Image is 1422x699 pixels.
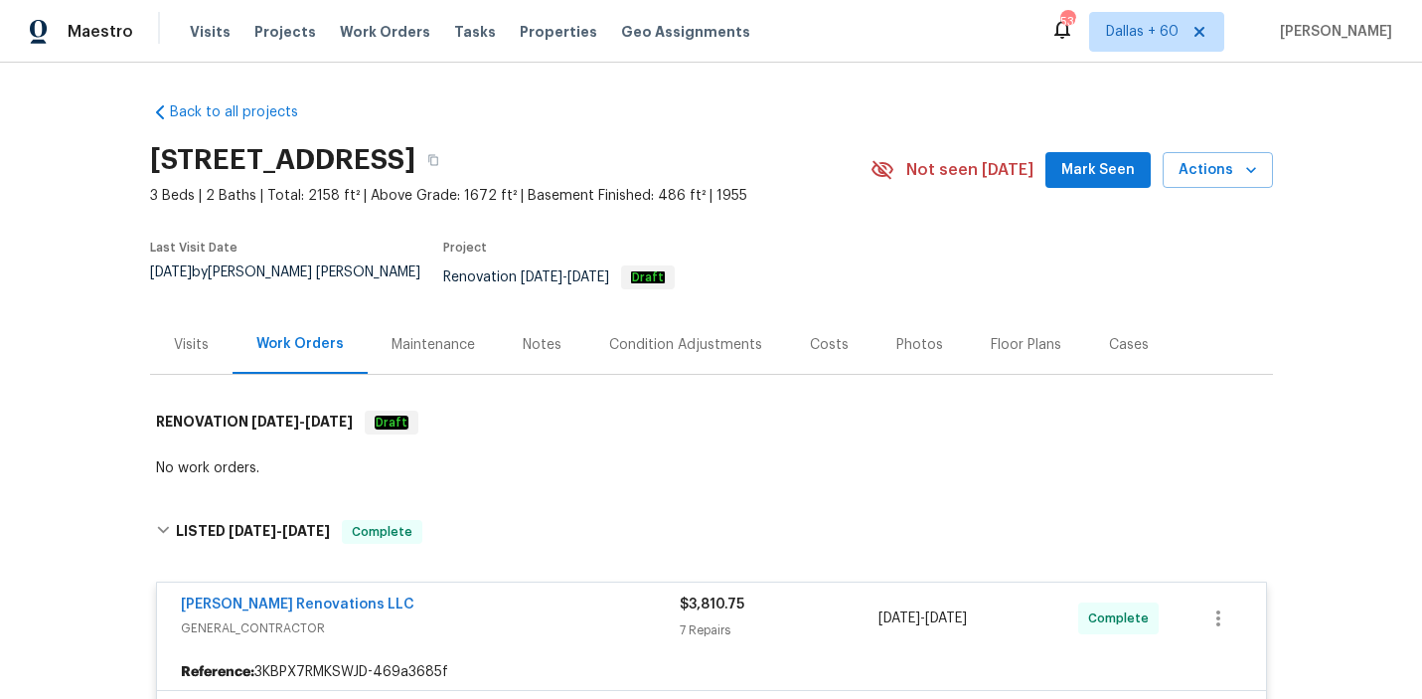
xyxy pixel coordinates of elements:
b: Reference: [181,662,254,682]
div: 536 [1060,12,1074,32]
span: [PERSON_NAME] [1272,22,1392,42]
span: [DATE] [282,524,330,538]
a: Back to all projects [150,102,341,122]
span: [DATE] [521,270,562,284]
button: Mark Seen [1045,152,1151,189]
div: LISTED [DATE]-[DATE]Complete [150,500,1273,564]
span: Projects [254,22,316,42]
span: Actions [1179,158,1257,183]
h6: LISTED [176,520,330,544]
span: Maestro [68,22,133,42]
div: 3KBPX7RMKSWJD-469a3685f [157,654,1266,690]
span: [DATE] [925,612,967,625]
span: - [878,609,967,628]
span: Visits [190,22,231,42]
div: 7 Repairs [680,620,879,640]
span: Work Orders [340,22,430,42]
span: Renovation [443,270,675,284]
div: Cases [1109,335,1149,355]
span: $3,810.75 [680,598,744,612]
span: - [251,415,353,429]
em: Draft [375,416,408,430]
span: Not seen [DATE] [906,160,1033,180]
div: Work Orders [256,334,344,354]
span: [DATE] [229,524,276,538]
div: Photos [896,335,943,355]
button: Copy Address [415,142,451,178]
div: Condition Adjustments [609,335,762,355]
span: Properties [520,22,597,42]
h2: [STREET_ADDRESS] [150,150,415,170]
span: Tasks [454,25,496,39]
span: [DATE] [878,612,920,625]
div: RENOVATION [DATE]-[DATE]Draft [150,391,1273,454]
span: - [521,270,609,284]
span: Project [443,242,487,254]
span: Dallas + 60 [1106,22,1179,42]
a: [PERSON_NAME] Renovations LLC [181,598,414,612]
span: - [229,524,330,538]
span: Last Visit Date [150,242,237,254]
div: Costs [810,335,849,355]
span: [DATE] [251,415,299,429]
span: [DATE] [567,270,609,284]
div: Visits [174,335,209,355]
button: Actions [1163,152,1273,189]
span: Complete [344,522,420,542]
div: Notes [523,335,561,355]
span: GENERAL_CONTRACTOR [181,618,680,638]
span: Geo Assignments [621,22,750,42]
em: Draft [631,270,665,284]
div: Maintenance [392,335,475,355]
div: No work orders. [156,458,1267,478]
span: Complete [1088,609,1157,628]
h6: RENOVATION [156,411,353,435]
span: [DATE] [150,265,192,279]
div: by [PERSON_NAME] [PERSON_NAME] [150,265,443,303]
span: [DATE] [305,415,353,429]
div: Floor Plans [991,335,1061,355]
span: 3 Beds | 2 Baths | Total: 2158 ft² | Above Grade: 1672 ft² | Basement Finished: 486 ft² | 1955 [150,186,870,206]
span: Mark Seen [1061,158,1135,183]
